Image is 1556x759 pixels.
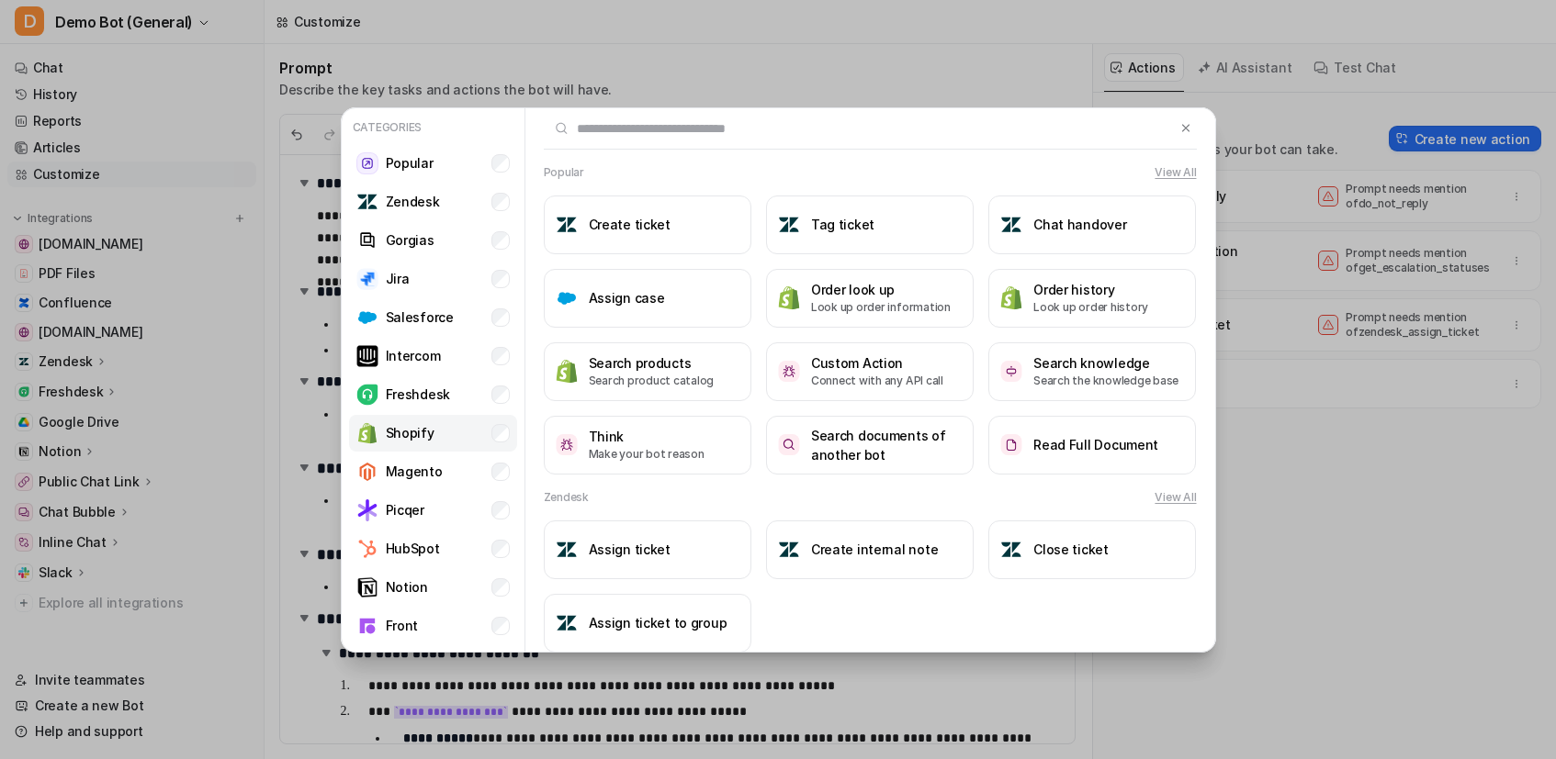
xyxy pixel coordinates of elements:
[778,214,800,236] img: Tag ticket
[544,269,751,328] button: Assign caseAssign case
[778,285,800,310] img: Order look up
[386,192,440,211] p: Zendesk
[811,373,943,389] p: Connect with any API call
[1000,214,1022,236] img: Chat handover
[589,288,665,307] h3: Assign case
[811,215,874,234] h3: Tag ticket
[1033,353,1178,373] h3: Search knowledge
[589,446,705,463] p: Make your bot reason
[544,416,751,474] button: ThinkThinkMake your bot reason
[589,353,715,373] h3: Search products
[544,342,751,401] button: Search productsSearch productsSearch product catalog
[811,540,938,559] h3: Create internal note
[556,434,578,455] img: Think
[386,230,434,250] p: Gorgias
[556,539,578,561] img: Assign ticket
[988,416,1196,474] button: Read Full DocumentRead Full Document
[386,385,450,404] p: Freshdesk
[386,577,428,597] p: Notion
[1000,285,1022,310] img: Order history
[1000,434,1022,455] img: Read Full Document
[386,269,410,288] p: Jira
[811,280,951,299] h3: Order look up
[386,616,419,635] p: Front
[778,361,800,382] img: Custom Action
[988,269,1196,328] button: Order historyOrder historyLook up order history
[766,520,974,579] button: Create internal noteCreate internal note
[386,307,454,327] p: Salesforce
[1033,540,1109,559] h3: Close ticket
[544,489,589,506] h2: Zendesk
[988,342,1196,401] button: Search knowledgeSearch knowledgeSearch the knowledge base
[766,342,974,401] button: Custom ActionCustom ActionConnect with any API call
[386,153,434,173] p: Popular
[1000,361,1022,382] img: Search knowledge
[589,215,671,234] h3: Create ticket
[766,195,974,254] button: Tag ticketTag ticket
[1033,373,1178,389] p: Search the knowledge base
[589,427,705,446] h3: Think
[1033,299,1148,316] p: Look up order history
[988,195,1196,254] button: Chat handoverChat handover
[778,434,800,455] img: Search documents of another bot
[556,287,578,309] img: Assign case
[778,539,800,561] img: Create internal note
[386,346,441,365] p: Intercom
[1155,164,1196,181] button: View All
[386,462,443,481] p: Magento
[386,423,434,442] p: Shopify
[589,373,715,389] p: Search product catalog
[811,353,943,373] h3: Custom Action
[988,520,1196,579] button: Close ticketClose ticket
[544,594,751,653] button: Assign ticket to groupAssign ticket to group
[544,164,584,181] h2: Popular
[544,195,751,254] button: Create ticketCreate ticket
[386,500,424,519] p: Picqer
[1033,215,1126,234] h3: Chat handover
[1033,280,1148,299] h3: Order history
[589,540,671,559] h3: Assign ticket
[766,416,974,474] button: Search documents of another botSearch documents of another bot
[556,359,578,384] img: Search products
[1000,539,1022,561] img: Close ticket
[544,520,751,579] button: Assign ticketAssign ticket
[1033,435,1158,454] h3: Read Full Document
[556,612,578,634] img: Assign ticket to group
[1155,489,1196,506] button: View All
[349,116,517,140] p: Categories
[811,299,951,316] p: Look up order information
[556,214,578,236] img: Create ticket
[386,539,440,558] p: HubSpot
[766,269,974,328] button: Order look upOrder look upLook up order information
[589,613,727,632] h3: Assign ticket to group
[811,426,962,464] h3: Search documents of another bot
